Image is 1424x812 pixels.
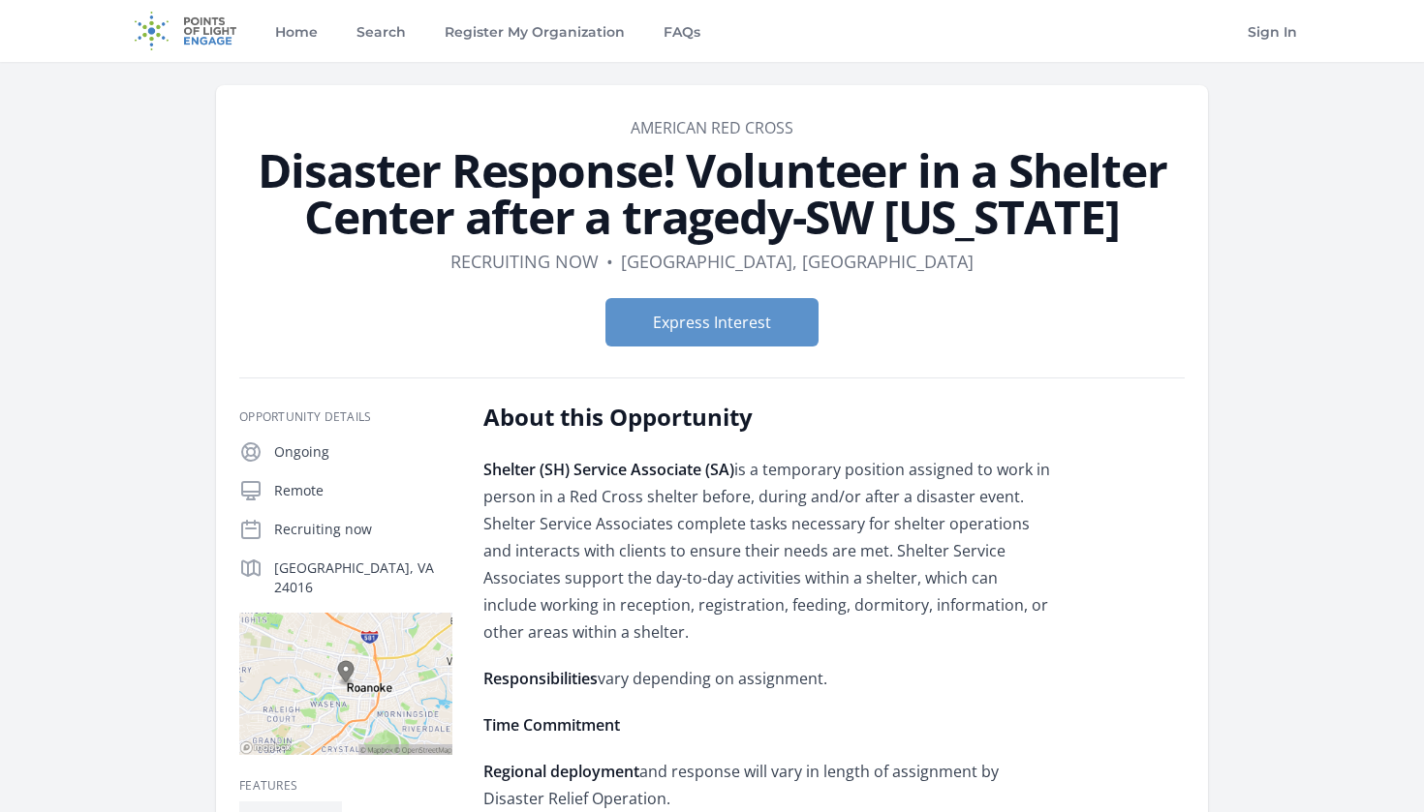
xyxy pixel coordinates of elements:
[274,520,452,539] p: Recruiting now
[483,402,1050,433] h2: About this Opportunity
[483,714,620,736] strong: Time Commitment
[605,298,819,346] button: Express Interest
[483,761,639,782] strong: Regional deployment
[239,613,452,755] img: Map
[483,459,734,480] strong: Shelter (SH) Service Associate (SA)
[631,117,793,138] a: American Red Cross
[621,248,974,275] dd: [GEOGRAPHIC_DATA], [GEOGRAPHIC_DATA]
[239,409,452,425] h3: Opportunity Details
[483,456,1050,646] p: is a temporary position assigned to work in person in a Red Cross shelter before, during and/or a...
[483,665,1050,692] p: vary depending on assignment.
[274,558,452,597] p: [GEOGRAPHIC_DATA], VA 24016
[450,248,599,275] dd: Recruiting now
[274,481,452,500] p: Remote
[274,442,452,462] p: Ongoing
[483,668,598,689] strong: Responsibilities
[239,778,452,794] h3: Features
[606,248,613,275] div: •
[239,147,1185,240] h1: Disaster Response! Volunteer in a Shelter Center after a tragedy-SW [US_STATE]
